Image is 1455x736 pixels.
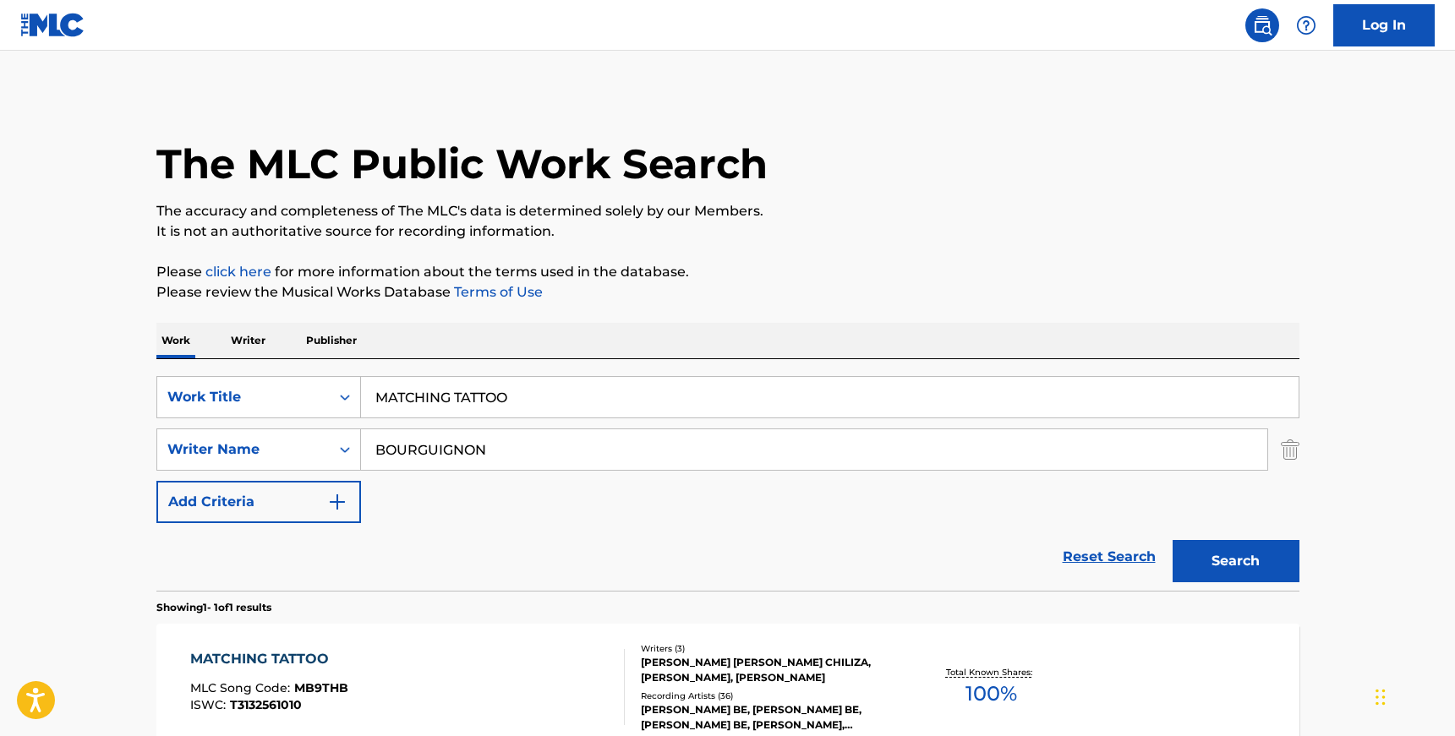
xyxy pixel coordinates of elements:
p: Publisher [301,323,362,358]
div: Work Title [167,387,320,407]
p: Showing 1 - 1 of 1 results [156,600,271,615]
h1: The MLC Public Work Search [156,139,768,189]
span: MLC Song Code : [190,680,294,695]
div: [PERSON_NAME] BE, [PERSON_NAME] BE, [PERSON_NAME] BE, [PERSON_NAME], [PERSON_NAME] [641,702,896,733]
div: MATCHING TATTOO [190,649,348,669]
p: Work [156,323,195,358]
span: 100 % [965,679,1017,709]
a: Reset Search [1054,538,1164,575]
img: MLC Logo [20,13,85,37]
img: search [1252,15,1272,35]
div: Writer Name [167,439,320,460]
span: T3132561010 [230,697,302,712]
div: Recording Artists ( 36 ) [641,690,896,702]
div: Drag [1376,672,1386,722]
form: Search Form [156,376,1299,591]
button: Search [1173,540,1299,582]
img: help [1296,15,1316,35]
div: [PERSON_NAME] [PERSON_NAME] CHILIZA, [PERSON_NAME], [PERSON_NAME] [641,655,896,685]
p: Please for more information about the terms used in the database. [156,262,1299,282]
p: It is not an authoritative source for recording information. [156,221,1299,242]
div: Help [1289,8,1323,42]
img: Delete Criterion [1281,428,1299,471]
iframe: Chat Widget [1370,655,1455,736]
a: Public Search [1245,8,1279,42]
div: Writers ( 3 ) [641,642,896,655]
span: MB9THB [294,680,348,695]
a: Log In [1333,4,1435,46]
img: 9d2ae6d4665cec9f34b9.svg [327,492,347,512]
p: The accuracy and completeness of The MLC's data is determined solely by our Members. [156,201,1299,221]
a: Terms of Use [451,284,543,300]
p: Please review the Musical Works Database [156,282,1299,303]
button: Add Criteria [156,481,361,523]
p: Total Known Shares: [946,666,1037,679]
p: Writer [226,323,271,358]
span: ISWC : [190,697,230,712]
a: click here [205,264,271,280]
